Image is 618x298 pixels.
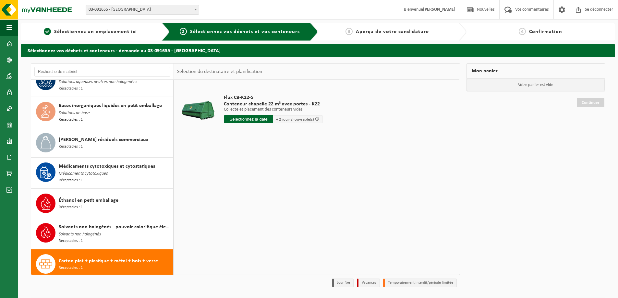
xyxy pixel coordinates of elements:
[59,111,90,115] font: Solutions de base
[31,158,174,189] button: Médicaments cytotoxiques et cytostatiques Médicaments cytotoxiques Réceptacles : 1
[529,29,562,34] font: Confirmation
[472,68,498,74] font: Mon panier
[388,281,453,285] font: Temporairement interdit/période limitée
[59,79,137,84] font: Solutions aqueuses neutres non halogénées
[89,7,151,12] font: 03-091655 - [GEOGRAPHIC_DATA]
[28,48,221,54] font: Sélectionnez vos déchets et conteneurs - demande au 03-091655 - [GEOGRAPHIC_DATA]
[59,232,101,237] font: Solvants non halogénés
[86,5,199,14] span: 03-091655 - PROSERVE DASRI SAINT SAULVE - ST SAULVE
[337,281,350,285] font: Jour fixe
[59,224,229,230] font: Solvants non halogénés - pouvoir calorifique élevé dans de petits emballages
[276,117,314,122] font: + 2 jour(s) ouvrable(s)
[177,69,262,74] font: Sélection du destinataire et planification
[31,249,174,279] button: Carton plat + plastique + métal + bois + verre Réceptacles : 1
[224,101,320,107] font: Conteneur chapelle 22 m³ avec portes - K22
[224,115,273,123] input: Sélectionnez la date
[190,29,300,34] font: Sélectionnez vos déchets et vos conteneurs
[59,266,83,270] font: Réceptacles : 1
[31,128,174,158] button: [PERSON_NAME] résiduels commerciaux Réceptacles : 1
[362,281,376,285] font: Vacances
[24,28,157,36] a: 1Sélectionnez un emplacement ici
[477,7,494,12] font: Nouvelles
[577,98,604,107] a: Continuer
[59,164,155,169] font: Médicaments cytotoxiques et cytostatiques
[423,7,455,12] font: [PERSON_NAME]
[59,171,108,176] font: Médicaments cytotoxiques
[59,145,83,149] font: Réceptacles : 1
[521,29,524,34] font: 4
[59,205,83,209] font: Réceptacles : 1
[31,97,174,128] button: Bases inorganiques liquides en petit emballage Solutions de base Réceptacles : 1
[582,101,600,105] font: Continuer
[34,67,170,77] input: Recherche de matériel
[86,5,199,15] span: 03-091655 - PROSERVE DASRI SAINT SAULVE - ST SAULVE
[224,107,302,112] font: Collecte et placement des conteneurs vides
[59,118,83,122] font: Réceptacles : 1
[31,218,174,249] button: Solvants non halogénés - pouvoir calorifique élevé dans de petits emballages Solvants non halogén...
[59,137,148,142] font: [PERSON_NAME] résiduels commerciaux
[59,103,162,108] font: Bases inorganiques liquides en petit emballage
[54,29,137,34] font: Sélectionnez un emplacement ici
[518,83,553,87] font: Votre panier est vide
[31,189,174,218] button: Éthanol en petit emballage Réceptacles : 1
[515,7,549,12] font: Vos commentaires
[356,29,429,34] font: Aperçu de votre candidature
[59,239,83,243] font: Réceptacles : 1
[59,178,83,182] font: Réceptacles : 1
[585,7,613,12] font: Se déconnecter
[59,258,158,264] font: Carton plat + plastique + métal + bois + verre
[404,7,423,12] font: Bienvenue
[59,198,118,203] font: Éthanol en petit emballage
[182,29,185,34] font: 2
[59,87,83,90] font: Réceptacles : 1
[46,29,49,34] font: 1
[31,66,174,97] button: Eaux usées contaminées par des produits dangereux Solutions aqueuses neutres non halogénées Récep...
[348,29,351,34] font: 3
[224,95,253,100] font: Flux CB-K22-5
